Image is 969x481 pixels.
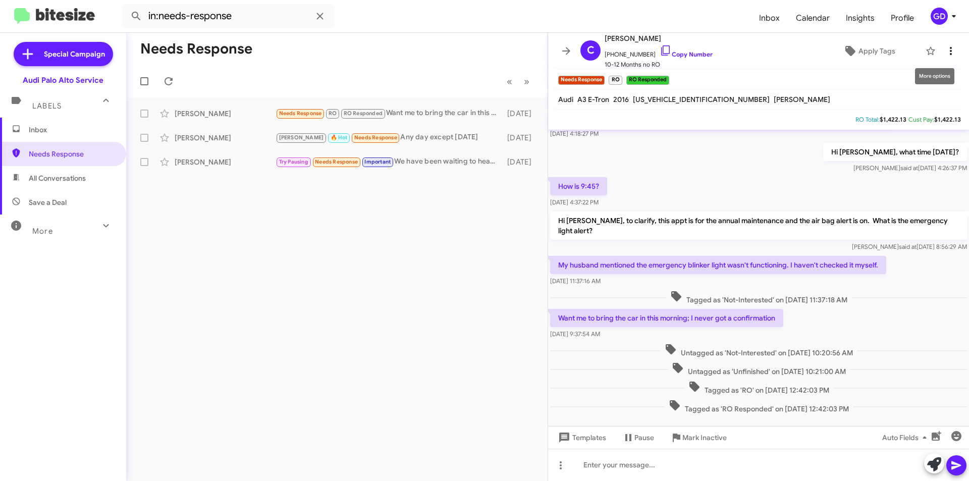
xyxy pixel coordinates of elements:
[587,42,595,59] span: C
[502,109,540,119] div: [DATE]
[507,75,512,88] span: «
[518,71,535,92] button: Next
[874,429,939,447] button: Auto Fields
[853,164,967,172] span: [PERSON_NAME] [DATE] 4:26:37 PM
[140,41,252,57] h1: Needs Response
[823,143,967,161] p: Hi [PERSON_NAME], what time [DATE]?
[633,95,770,104] span: [US_VEHICLE_IDENTIFICATION_NUMBER]
[852,243,967,250] span: [PERSON_NAME] [DATE] 8:56:29 AM
[880,116,906,123] span: $1,422.13
[558,95,573,104] span: Audi
[922,8,958,25] button: GD
[626,76,669,85] small: RO Responded
[613,95,629,104] span: 2016
[279,134,324,141] span: [PERSON_NAME]
[751,4,788,33] a: Inbox
[550,198,599,206] span: [DATE] 4:37:22 PM
[788,4,838,33] a: Calendar
[605,44,713,60] span: [PHONE_NUMBER]
[883,4,922,33] a: Profile
[899,243,917,250] span: said at
[556,429,606,447] span: Templates
[175,109,276,119] div: [PERSON_NAME]
[661,343,857,358] span: Untagged as 'Not-Interested' on [DATE] 10:20:56 AM
[858,42,895,60] span: Apply Tags
[668,362,850,377] span: Untagged as 'Unfinished' on [DATE] 10:21:00 AM
[276,132,502,143] div: Any day except [DATE]
[550,211,967,240] p: Hi [PERSON_NAME], to clarify, this appt is for the annual maintenance and the air bag alert is on...
[900,164,918,172] span: said at
[634,429,654,447] span: Pause
[331,134,348,141] span: 🔥 Hot
[838,4,883,33] a: Insights
[501,71,518,92] button: Previous
[665,399,853,414] span: Tagged as 'RO Responded' on [DATE] 12:42:03 PM
[524,75,529,88] span: »
[175,133,276,143] div: [PERSON_NAME]
[44,49,105,59] span: Special Campaign
[32,101,62,111] span: Labels
[915,68,954,84] div: More options
[502,157,540,167] div: [DATE]
[550,177,607,195] p: How is 9:45?
[279,110,322,117] span: Needs Response
[614,429,662,447] button: Pause
[817,42,921,60] button: Apply Tags
[329,110,337,117] span: RO
[550,330,600,338] span: [DATE] 9:37:54 AM
[550,277,601,285] span: [DATE] 11:37:16 AM
[550,256,886,274] p: My husband mentioned the emergency blinker light wasn't functioning. I haven't checked it myself.
[29,173,86,183] span: All Conversations
[344,110,383,117] span: RO Responded
[550,130,599,137] span: [DATE] 4:18:27 PM
[684,381,833,395] span: Tagged as 'RO' on [DATE] 12:42:03 PM
[558,76,605,85] small: Needs Response
[550,309,783,327] p: Want me to bring the car in this morning; I never got a confirmation
[605,32,713,44] span: [PERSON_NAME]
[548,429,614,447] button: Templates
[23,75,103,85] div: Audi Palo Alto Service
[276,156,502,168] div: We have been waiting to hear from you about the part. We keep being told it isn't in to do the se...
[666,290,851,305] span: Tagged as 'Not-Interested' on [DATE] 11:37:18 AM
[931,8,948,25] div: GD
[29,197,67,207] span: Save a Deal
[662,429,735,447] button: Mark Inactive
[682,429,727,447] span: Mark Inactive
[502,133,540,143] div: [DATE]
[660,50,713,58] a: Copy Number
[908,116,934,123] span: Cust Pay:
[882,429,931,447] span: Auto Fields
[122,4,334,28] input: Search
[32,227,53,236] span: More
[774,95,830,104] span: [PERSON_NAME]
[276,108,502,119] div: Want me to bring the car in this morning; I never got a confirmation
[279,158,308,165] span: Try Pausing
[934,116,961,123] span: $1,422.13
[605,60,713,70] span: 10-12 Months no RO
[354,134,397,141] span: Needs Response
[577,95,609,104] span: A3 E-Tron
[175,157,276,167] div: [PERSON_NAME]
[609,76,622,85] small: RO
[855,116,880,123] span: RO Total:
[14,42,113,66] a: Special Campaign
[501,71,535,92] nav: Page navigation example
[315,158,358,165] span: Needs Response
[364,158,391,165] span: Important
[29,149,115,159] span: Needs Response
[29,125,115,135] span: Inbox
